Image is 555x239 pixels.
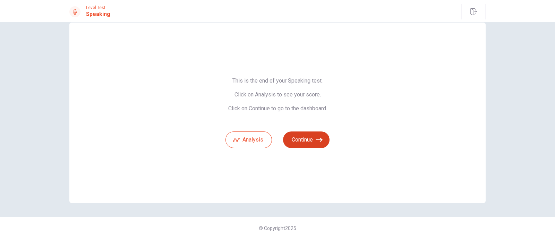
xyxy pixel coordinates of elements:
button: Analysis [225,131,272,148]
button: Continue [283,131,330,148]
span: Level Test [86,5,110,10]
span: This is the end of your Speaking test. Click on Analysis to see your score. Click on Continue to ... [225,77,330,112]
span: © Copyright 2025 [259,225,296,231]
h1: Speaking [86,10,110,18]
